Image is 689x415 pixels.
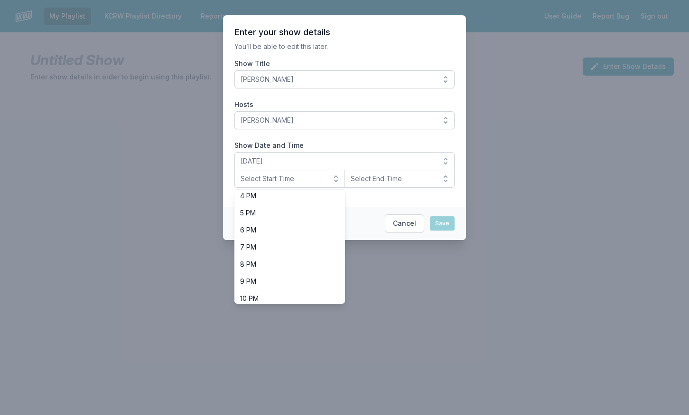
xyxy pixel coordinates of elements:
[240,277,328,286] span: 9 PM
[385,214,424,232] button: Cancel
[234,170,345,188] button: Select Start Time
[240,225,328,235] span: 6 PM
[241,156,435,166] span: [DATE]
[240,242,328,252] span: 7 PM
[234,27,455,38] header: Enter your show details
[351,174,436,183] span: Select End Time
[234,100,455,109] label: Hosts
[234,42,455,51] p: You’ll be able to edit this later.
[241,116,435,125] span: [PERSON_NAME]
[234,141,304,150] legend: Show Date and Time
[430,216,455,231] button: Save
[240,191,328,201] span: 4 PM
[234,59,455,68] label: Show Title
[344,170,455,188] button: Select End Time
[234,152,455,170] button: [DATE]
[240,294,328,303] span: 10 PM
[241,174,326,183] span: Select Start Time
[240,260,328,269] span: 8 PM
[234,70,455,88] button: [PERSON_NAME]
[240,208,328,218] span: 5 PM
[234,111,455,129] button: [PERSON_NAME]
[241,75,435,84] span: [PERSON_NAME]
